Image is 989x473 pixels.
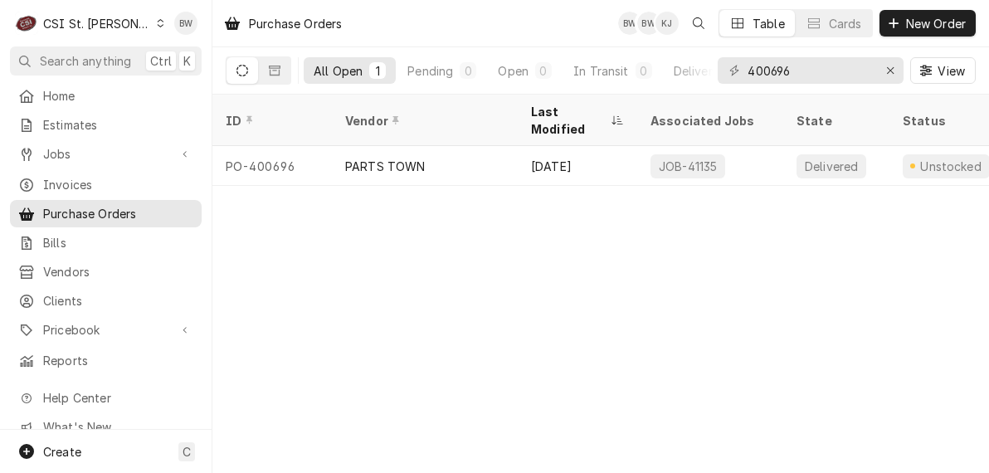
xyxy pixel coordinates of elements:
[174,12,197,35] div: BW
[829,15,862,32] div: Cards
[531,103,607,138] div: Last Modified
[910,57,976,84] button: View
[10,111,202,139] a: Estimates
[10,287,202,315] a: Clients
[10,413,202,441] a: Go to What's New
[10,229,202,256] a: Bills
[10,347,202,374] a: Reports
[43,116,193,134] span: Estimates
[618,12,641,35] div: Brad Wicks's Avatar
[637,12,660,35] div: BW
[463,62,473,80] div: 0
[657,158,719,175] div: JOB-41135
[43,234,193,251] span: Bills
[43,87,193,105] span: Home
[797,112,876,129] div: State
[650,112,770,129] div: Associated Jobs
[43,418,192,436] span: What's New
[174,12,197,35] div: Brad Wicks's Avatar
[498,62,529,80] div: Open
[637,12,660,35] div: Brad Wicks's Avatar
[10,200,202,227] a: Purchase Orders
[43,445,81,459] span: Create
[40,52,131,70] span: Search anything
[685,10,712,37] button: Open search
[655,12,679,35] div: Ken Jiricek's Avatar
[43,176,193,193] span: Invoices
[573,62,629,80] div: In Transit
[15,12,38,35] div: C
[518,146,637,186] div: [DATE]
[183,52,191,70] span: K
[212,146,332,186] div: PO-400696
[10,384,202,412] a: Go to Help Center
[618,12,641,35] div: BW
[918,158,984,175] div: Unstocked
[43,15,151,32] div: CSI St. [PERSON_NAME]
[10,82,202,110] a: Home
[879,10,976,37] button: New Order
[10,46,202,76] button: Search anythingCtrlK
[373,62,382,80] div: 1
[10,171,202,198] a: Invoices
[226,112,315,129] div: ID
[803,158,860,175] div: Delivered
[345,112,501,129] div: Vendor
[43,389,192,407] span: Help Center
[674,62,727,80] div: Delivered
[748,57,872,84] input: Keyword search
[639,62,649,80] div: 0
[183,443,191,461] span: C
[753,15,785,32] div: Table
[43,321,168,339] span: Pricebook
[345,158,426,175] div: PARTS TOWN
[314,62,363,80] div: All Open
[10,258,202,285] a: Vendors
[15,12,38,35] div: CSI St. Louis's Avatar
[10,316,202,344] a: Go to Pricebook
[43,205,193,222] span: Purchase Orders
[877,57,904,84] button: Erase input
[43,352,193,369] span: Reports
[150,52,172,70] span: Ctrl
[43,292,193,310] span: Clients
[903,15,969,32] span: New Order
[655,12,679,35] div: KJ
[43,145,168,163] span: Jobs
[10,140,202,168] a: Go to Jobs
[43,263,193,280] span: Vendors
[538,62,548,80] div: 0
[407,62,453,80] div: Pending
[934,62,968,80] span: View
